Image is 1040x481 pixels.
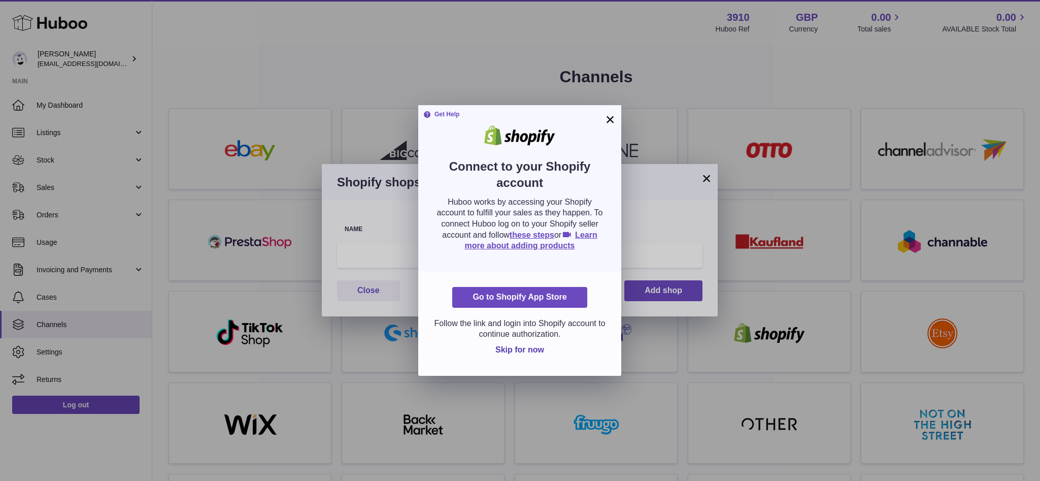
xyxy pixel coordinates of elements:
[433,318,606,340] p: Follow the link and login into Shopify account to continue authorization.
[477,125,563,146] img: shopify.png
[495,345,544,354] span: Skip for now
[487,340,552,361] button: Skip for now
[452,287,587,308] a: Go to Shopify App Store
[510,231,554,239] a: these steps
[604,113,616,125] button: ×
[433,158,606,197] h2: Connect to your Shopify account
[423,110,459,118] strong: Get Help
[433,197,606,251] p: Huboo works by accessing your Shopify account to fulfill your sales as they happen. To connect Hu...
